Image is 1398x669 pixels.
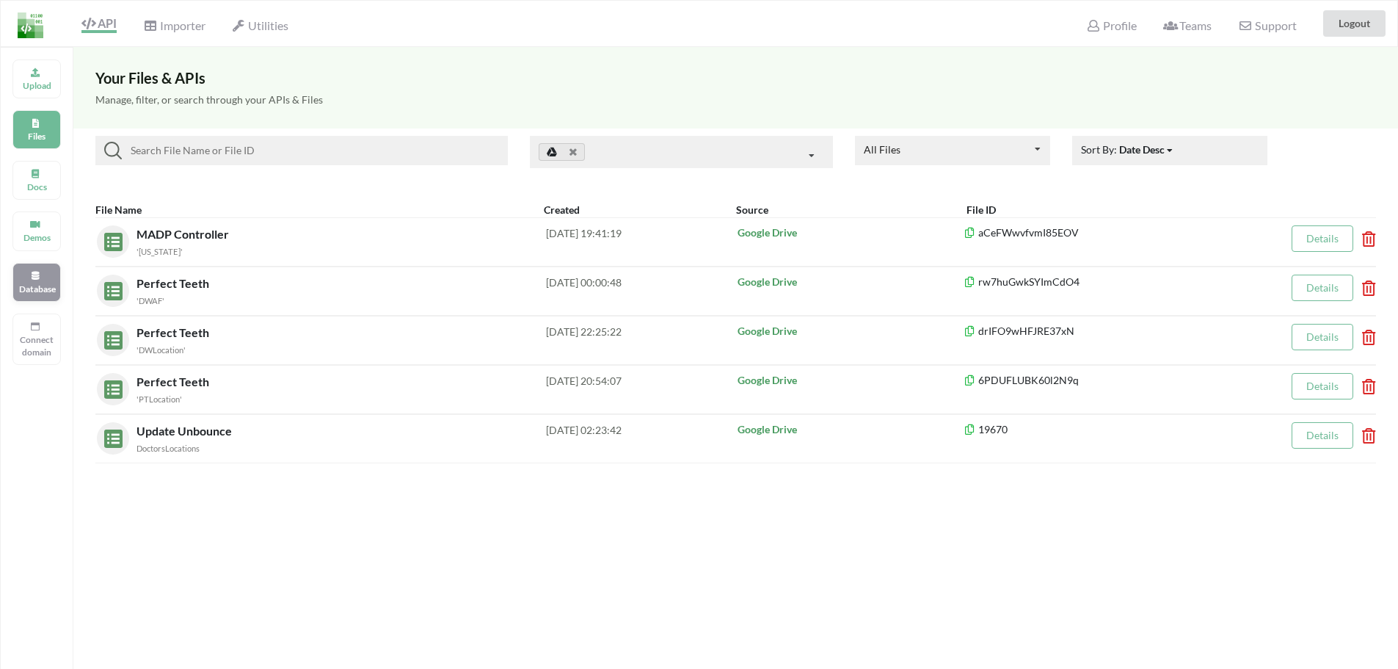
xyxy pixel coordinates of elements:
span: Profile [1086,18,1136,32]
div: [DATE] 20:54:07 [546,373,736,405]
button: Details [1292,324,1353,350]
p: rw7huGwkSYImCdO4 [964,275,1242,289]
p: Database [19,283,54,295]
span: Update Unbounce [136,424,235,438]
div: [DATE] 19:41:19 [546,225,736,258]
img: sheets.7a1b7961.svg [97,225,123,251]
b: Source [736,203,768,216]
img: sheets.7a1b7961.svg [97,422,123,448]
b: Created [544,203,580,216]
p: 6PDUFLUBK60l2N9q [964,373,1242,388]
small: DoctorsLocations [136,444,200,453]
p: 19670 [964,422,1242,437]
span: Support [1238,20,1296,32]
button: Details [1292,225,1353,252]
div: [DATE] 02:23:42 [546,422,736,455]
img: sheets.7a1b7961.svg [97,373,123,399]
input: Search File Name or File ID [122,142,502,159]
button: Logout [1323,10,1386,37]
img: sheets.7a1b7961.svg [97,324,123,350]
p: Demos [19,231,54,244]
span: MADP Controller [136,227,232,241]
span: Utilities [232,18,288,32]
a: Details [1306,380,1339,392]
p: Google Drive [738,422,964,437]
a: Details [1306,330,1339,343]
img: sheets.7a1b7961.svg [97,275,123,300]
p: Google Drive [738,275,964,289]
p: Connect domain [19,333,54,358]
button: Details [1292,275,1353,301]
p: aCeFWwvfvmI85EOV [964,225,1242,240]
p: Upload [19,79,54,92]
div: [DATE] 22:25:22 [546,324,736,356]
a: Details [1306,281,1339,294]
button: Details [1292,373,1353,399]
h3: Your Files & APIs [95,69,1376,87]
p: Google Drive [738,225,964,240]
img: LogoIcon.png [18,12,43,38]
span: Teams [1163,18,1212,32]
p: Files [19,130,54,142]
p: drIFO9wHFJRE37xN [964,324,1242,339]
small: 'DWAF' [136,296,164,305]
b: File ID [966,203,996,216]
span: Perfect Teeth [136,325,212,339]
p: Google Drive [738,373,964,388]
b: File Name [95,203,142,216]
div: Date Desc [1119,142,1165,157]
p: Google Drive [738,324,964,339]
small: '[US_STATE]' [136,247,183,256]
small: 'PTLocation' [136,394,182,404]
a: Details [1306,232,1339,245]
img: searchIcon.svg [104,142,122,159]
span: Importer [143,18,205,32]
small: 'DWLocation' [136,345,186,355]
h5: Manage, filter, or search through your APIs & Files [95,94,1376,106]
button: Details [1292,422,1353,449]
span: Sort By: [1081,143,1174,156]
span: Perfect Teeth [136,276,212,290]
div: [DATE] 00:00:48 [546,275,736,307]
a: Details [1306,429,1339,441]
div: All Files [864,145,900,155]
p: Docs [19,181,54,193]
span: Perfect Teeth [136,375,212,388]
span: API [81,16,117,30]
